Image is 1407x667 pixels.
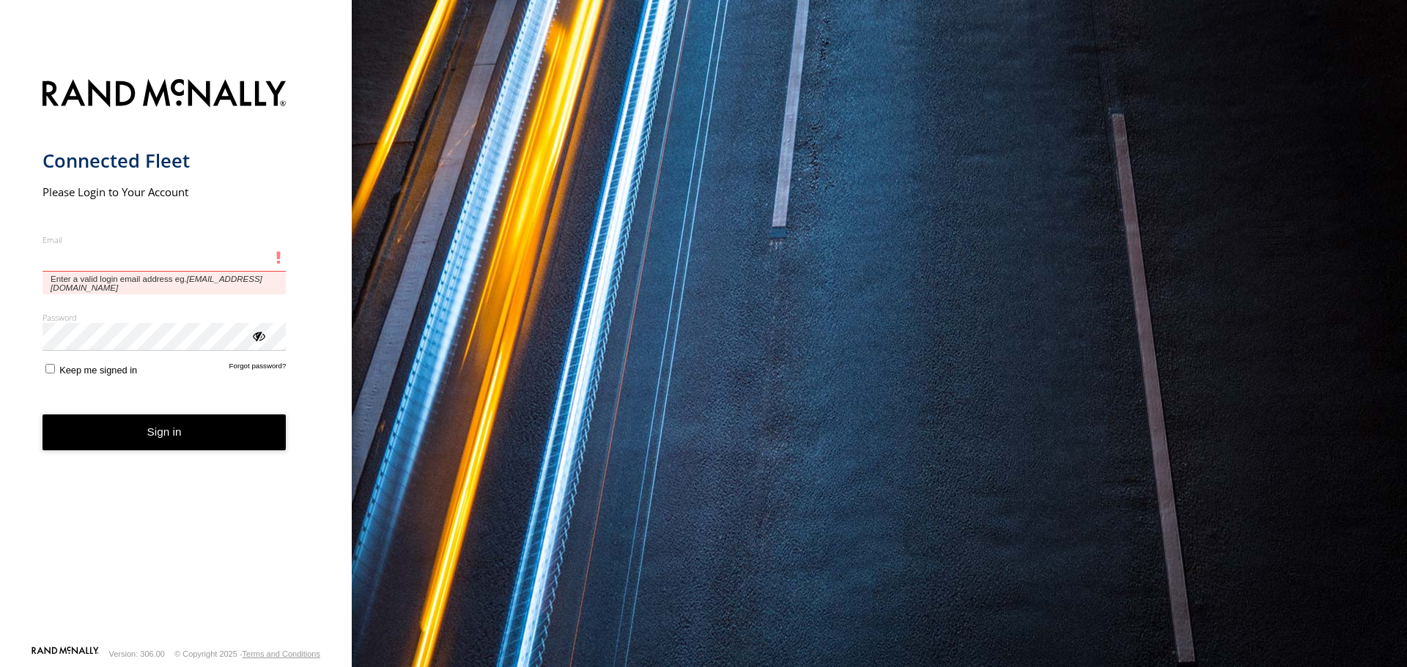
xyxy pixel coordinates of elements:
[174,649,320,658] div: © Copyright 2025 -
[109,649,165,658] div: Version: 306.00
[51,275,262,292] em: [EMAIL_ADDRESS][DOMAIN_NAME]
[45,364,55,373] input: Keep me signed in
[43,234,287,245] label: Email
[43,312,287,323] label: Password
[43,185,287,199] h2: Please Login to Your Account
[32,646,99,661] a: Visit our Website
[251,328,265,343] div: ViewPassword
[43,272,287,294] span: Enter a valid login email address eg.
[43,76,287,113] img: Rand McNally
[43,149,287,173] h1: Connected Fleet
[59,365,137,376] span: Keep me signed in
[43,414,287,450] button: Sign in
[43,70,310,645] form: main
[243,649,320,658] a: Terms and Conditions
[229,362,287,376] a: Forgot password?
